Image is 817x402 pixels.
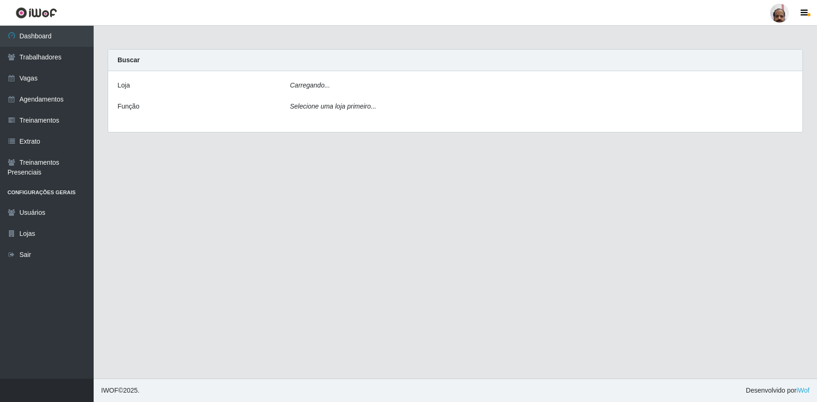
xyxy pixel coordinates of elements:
[290,81,330,89] i: Carregando...
[118,56,140,64] strong: Buscar
[101,387,118,394] span: IWOF
[101,386,140,395] span: © 2025 .
[746,386,810,395] span: Desenvolvido por
[290,102,376,110] i: Selecione uma loja primeiro...
[118,102,140,111] label: Função
[15,7,57,19] img: CoreUI Logo
[796,387,810,394] a: iWof
[118,80,130,90] label: Loja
